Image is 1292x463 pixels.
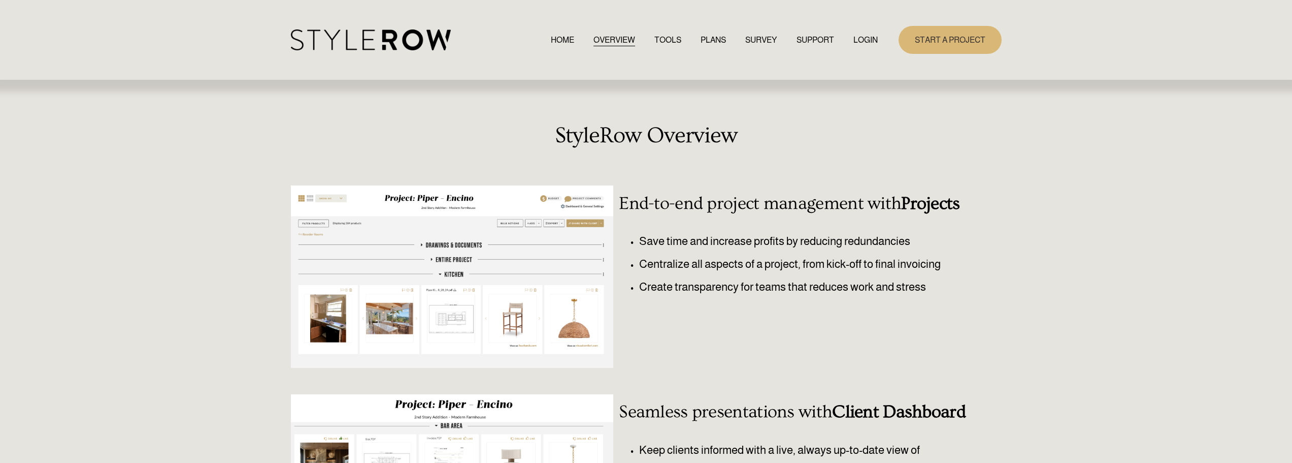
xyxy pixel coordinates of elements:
p: Centralize all aspects of a project, from kick-off to final invoicing [639,256,971,273]
strong: Client Dashboard [832,402,966,422]
strong: Projects [901,194,959,213]
a: OVERVIEW [593,33,635,47]
a: START A PROJECT [899,26,1002,54]
img: StyleRow [291,29,451,50]
a: SURVEY [745,33,777,47]
h3: Seamless presentations with [619,402,971,422]
a: PLANS [701,33,726,47]
a: LOGIN [853,33,878,47]
a: TOOLS [654,33,681,47]
span: SUPPORT [797,34,834,46]
h3: End-to-end project management with [619,194,971,214]
a: folder dropdown [797,33,834,47]
h2: StyleRow Overview [291,123,1002,148]
p: Create transparency for teams that reduces work and stress [639,279,971,296]
p: Save time and increase profits by reducing redundancies [639,233,971,250]
a: HOME [551,33,574,47]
